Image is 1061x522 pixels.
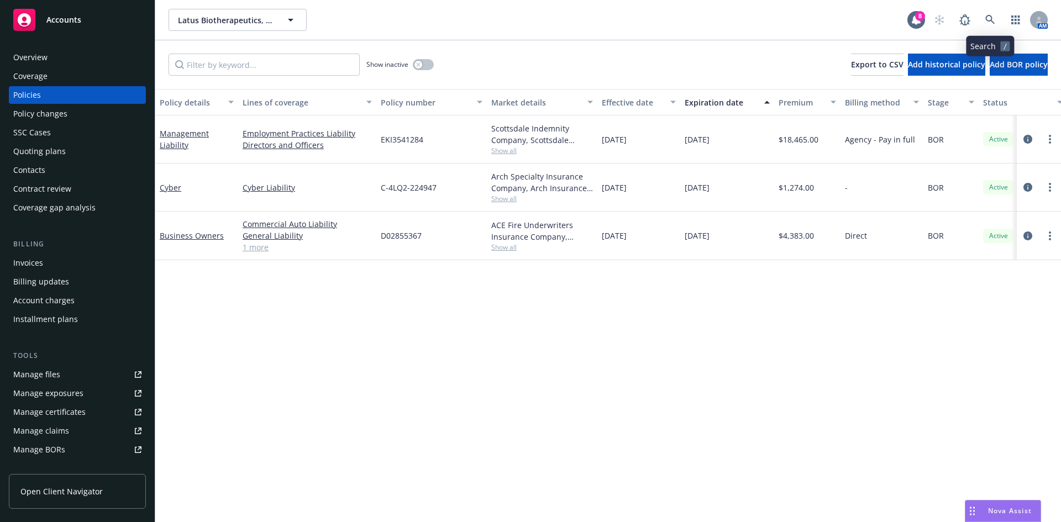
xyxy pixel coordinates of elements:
[988,134,1010,144] span: Active
[13,441,65,458] div: Manage BORs
[923,89,979,115] button: Stage
[851,54,904,76] button: Export to CSV
[845,182,848,193] span: -
[928,134,944,145] span: BOR
[9,161,146,179] a: Contacts
[13,460,97,477] div: Summary of insurance
[845,134,915,145] span: Agency - Pay in full
[13,366,60,383] div: Manage files
[779,134,818,145] span: $18,465.00
[13,422,69,440] div: Manage claims
[491,123,593,146] div: Scottsdale Indemnity Company, Scottsdale Insurance Company (Nationwide)
[9,86,146,104] a: Policies
[908,59,985,70] span: Add historical policy
[46,15,81,24] span: Accounts
[9,310,146,328] a: Installment plans
[491,146,593,155] span: Show all
[845,97,907,108] div: Billing method
[1043,133,1057,146] a: more
[13,124,51,141] div: SSC Cases
[243,230,372,241] a: General Liability
[851,59,904,70] span: Export to CSV
[928,97,962,108] div: Stage
[9,143,146,160] a: Quoting plans
[990,54,1048,76] button: Add BOR policy
[1043,229,1057,242] a: more
[160,182,181,193] a: Cyber
[845,230,867,241] span: Direct
[13,49,48,66] div: Overview
[990,59,1048,70] span: Add BOR policy
[602,134,627,145] span: [DATE]
[983,97,1051,108] div: Status
[685,182,710,193] span: [DATE]
[487,89,597,115] button: Market details
[9,67,146,85] a: Coverage
[779,230,814,241] span: $4,383.00
[602,97,664,108] div: Effective date
[685,134,710,145] span: [DATE]
[243,139,372,151] a: Directors and Officers
[9,366,146,383] a: Manage files
[988,506,1032,515] span: Nova Assist
[13,143,66,160] div: Quoting plans
[491,219,593,242] div: ACE Fire Underwriters Insurance Company, Chubb Group
[13,384,83,402] div: Manage exposures
[160,230,224,241] a: Business Owners
[13,199,96,217] div: Coverage gap analysis
[13,273,69,291] div: Billing updates
[9,384,146,402] a: Manage exposures
[491,194,593,203] span: Show all
[841,89,923,115] button: Billing method
[1043,181,1057,194] a: more
[9,441,146,458] a: Manage BORs
[243,128,372,139] a: Employment Practices Liability
[602,230,627,241] span: [DATE]
[13,254,43,272] div: Invoices
[243,97,360,108] div: Lines of coverage
[243,182,372,193] a: Cyber Liability
[1021,229,1034,242] a: circleInformation
[178,14,274,26] span: Latus Biotherapeutics, Inc.
[381,182,437,193] span: C-4LQ2-224947
[155,89,238,115] button: Policy details
[915,11,925,21] div: 8
[13,161,45,179] div: Contacts
[774,89,841,115] button: Premium
[597,89,680,115] button: Effective date
[13,310,78,328] div: Installment plans
[685,97,758,108] div: Expiration date
[988,231,1010,241] span: Active
[1021,181,1034,194] a: circleInformation
[491,242,593,252] span: Show all
[9,422,146,440] a: Manage claims
[9,273,146,291] a: Billing updates
[13,403,86,421] div: Manage certificates
[602,182,627,193] span: [DATE]
[9,403,146,421] a: Manage certificates
[988,182,1010,192] span: Active
[381,230,422,241] span: D02855367
[491,97,581,108] div: Market details
[9,460,146,477] a: Summary of insurance
[9,254,146,272] a: Invoices
[928,9,950,31] a: Start snowing
[169,9,307,31] button: Latus Biotherapeutics, Inc.
[685,230,710,241] span: [DATE]
[491,171,593,194] div: Arch Specialty Insurance Company, Arch Insurance Company, Coalition Insurance Solutions (MGA)
[9,199,146,217] a: Coverage gap analysis
[979,9,1001,31] a: Search
[1021,133,1034,146] a: circleInformation
[13,292,75,309] div: Account charges
[9,239,146,250] div: Billing
[954,9,976,31] a: Report a Bug
[9,292,146,309] a: Account charges
[13,180,71,198] div: Contract review
[366,60,408,69] span: Show inactive
[779,97,824,108] div: Premium
[13,67,48,85] div: Coverage
[965,500,979,521] div: Drag to move
[9,350,146,361] div: Tools
[928,230,944,241] span: BOR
